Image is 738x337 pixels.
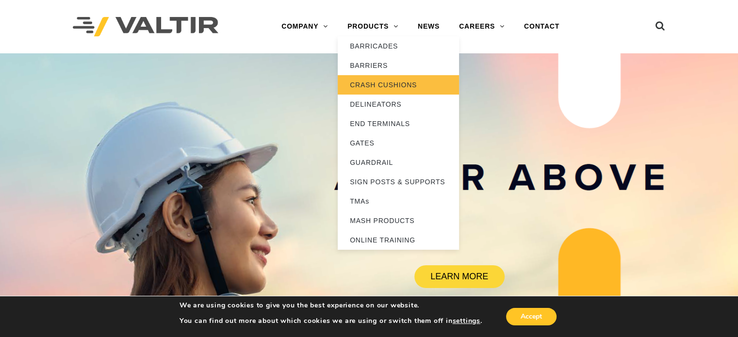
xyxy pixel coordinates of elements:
[338,114,459,133] a: END TERMINALS
[449,17,514,36] a: CAREERS
[338,95,459,114] a: DELINEATORS
[338,56,459,75] a: BARRIERS
[73,17,218,37] img: Valtir
[506,308,557,325] button: Accept
[338,75,459,95] a: CRASH CUSHIONS
[452,317,480,325] button: settings
[180,317,482,325] p: You can find out more about which cookies we are using or switch them off in .
[338,36,459,56] a: BARRICADES
[338,17,408,36] a: PRODUCTS
[338,230,459,250] a: ONLINE TRAINING
[180,301,482,310] p: We are using cookies to give you the best experience on our website.
[338,211,459,230] a: MASH PRODUCTS
[338,172,459,192] a: SIGN POSTS & SUPPORTS
[338,133,459,153] a: GATES
[408,17,449,36] a: NEWS
[338,192,459,211] a: TMAs
[414,265,505,288] a: LEARN MORE
[338,153,459,172] a: GUARDRAIL
[272,17,338,36] a: COMPANY
[514,17,569,36] a: CONTACT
